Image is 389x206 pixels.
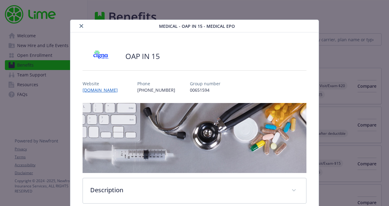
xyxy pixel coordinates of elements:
div: Description [83,178,306,203]
p: [PHONE_NUMBER] [137,87,175,93]
p: Website [83,80,123,87]
span: Medical - OAP IN 15 - Medical EPO [159,23,235,29]
p: Description [90,186,284,195]
a: [DOMAIN_NAME] [83,87,123,93]
h2: OAP IN 15 [125,51,160,61]
p: Group number [190,80,220,87]
p: Phone [137,80,175,87]
button: close [78,22,85,30]
p: 00651594 [190,87,220,93]
img: CIGNA [83,47,119,65]
img: banner [83,103,306,173]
